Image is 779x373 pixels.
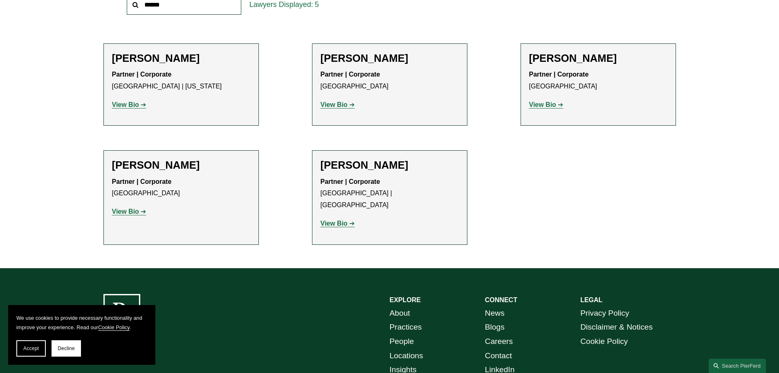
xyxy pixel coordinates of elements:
[16,340,46,357] button: Accept
[321,176,459,211] p: [GEOGRAPHIC_DATA] | [GEOGRAPHIC_DATA]
[485,296,517,303] strong: CONNECT
[8,305,155,365] section: Cookie banner
[390,296,421,303] strong: EXPLORE
[315,0,319,9] span: 5
[321,52,459,65] h2: [PERSON_NAME]
[321,71,380,78] strong: Partner | Corporate
[112,159,250,172] h2: [PERSON_NAME]
[390,349,423,363] a: Locations
[58,346,75,351] span: Decline
[485,335,513,349] a: Careers
[529,101,556,108] strong: View Bio
[580,296,602,303] strong: LEGAL
[529,69,667,93] p: [GEOGRAPHIC_DATA]
[112,71,172,78] strong: Partner | Corporate
[321,69,459,93] p: [GEOGRAPHIC_DATA]
[580,320,653,335] a: Disclaimer & Notices
[16,313,147,332] p: We use cookies to provide necessary functionality and improve your experience. Read our .
[529,52,667,65] h2: [PERSON_NAME]
[98,324,130,330] a: Cookie Policy
[580,335,628,349] a: Cookie Policy
[112,208,139,215] strong: View Bio
[112,101,139,108] strong: View Bio
[580,306,629,321] a: Privacy Policy
[23,346,39,351] span: Accept
[529,71,589,78] strong: Partner | Corporate
[485,306,505,321] a: News
[112,208,146,215] a: View Bio
[112,176,250,200] p: [GEOGRAPHIC_DATA]
[112,69,250,93] p: [GEOGRAPHIC_DATA] | [US_STATE]
[321,101,355,108] a: View Bio
[52,340,81,357] button: Decline
[112,101,146,108] a: View Bio
[709,359,766,373] a: Search this site
[112,52,250,65] h2: [PERSON_NAME]
[321,178,380,185] strong: Partner | Corporate
[321,101,348,108] strong: View Bio
[390,320,422,335] a: Practices
[390,335,414,349] a: People
[529,101,563,108] a: View Bio
[112,178,172,185] strong: Partner | Corporate
[485,349,512,363] a: Contact
[390,306,410,321] a: About
[485,320,505,335] a: Blogs
[321,220,348,227] strong: View Bio
[321,159,459,172] h2: [PERSON_NAME]
[321,220,355,227] a: View Bio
